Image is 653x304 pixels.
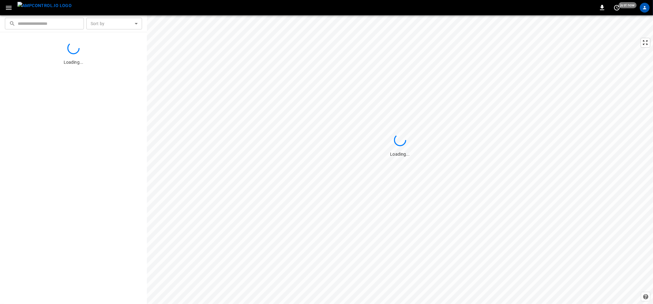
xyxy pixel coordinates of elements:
div: profile-icon [640,3,650,13]
img: ampcontrol.io logo [17,2,72,9]
canvas: Map [147,15,653,304]
span: just now [619,2,637,8]
button: set refresh interval [612,3,622,13]
span: Loading... [64,60,83,65]
span: Loading... [390,152,410,157]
